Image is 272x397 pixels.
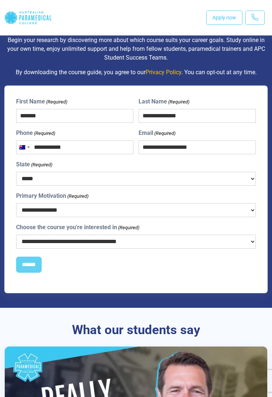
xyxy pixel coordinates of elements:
[4,6,52,30] div: Australian Paramedical College
[16,192,88,200] label: Primary Motivation
[16,129,55,137] label: Phone
[46,98,68,106] span: (Required)
[67,193,89,200] span: (Required)
[16,141,32,154] button: Selected country
[4,322,268,338] h3: What our students say
[167,98,189,106] span: (Required)
[4,68,268,77] p: By downloading the course guide, you agree to our . You can opt-out at any time.
[31,161,53,169] span: (Required)
[139,129,175,137] label: Email
[206,11,242,25] a: Apply now
[139,97,189,106] label: Last Name
[146,69,181,76] a: Privacy Policy
[4,36,268,62] p: Begin your research by discovering more about which course suits your career goals. Study online ...
[16,223,139,232] label: Choose the course you're interested in
[16,97,67,106] label: First Name
[118,224,140,231] span: (Required)
[154,130,175,137] span: (Required)
[16,160,52,169] label: State
[34,130,56,137] span: (Required)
